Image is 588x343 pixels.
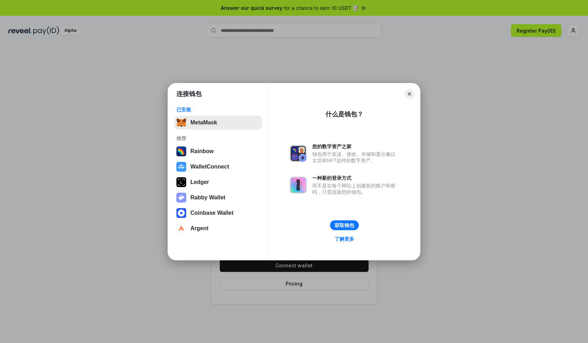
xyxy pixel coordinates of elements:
[176,107,260,113] div: 已安装
[176,177,186,187] img: svg+xml,%3Csvg%20xmlns%3D%22http%3A%2F%2Fwww.w3.org%2F2000%2Fsvg%22%20width%3D%2228%22%20height%3...
[312,151,399,164] div: 钱包用于发送、接收、存储和显示像以太坊和NFT这样的数字资产。
[290,177,307,193] img: svg+xml,%3Csvg%20xmlns%3D%22http%3A%2F%2Fwww.w3.org%2F2000%2Fsvg%22%20fill%3D%22none%22%20viewBox...
[174,206,262,220] button: Coinbase Wallet
[190,164,229,170] div: WalletConnect
[176,208,186,218] img: svg+xml,%3Csvg%20width%3D%2228%22%20height%3D%2228%22%20viewBox%3D%220%200%2028%2028%22%20fill%3D...
[190,225,209,232] div: Argent
[176,90,202,98] h1: 连接钱包
[405,89,414,99] button: Close
[176,135,260,142] div: 推荐
[176,193,186,203] img: svg+xml,%3Csvg%20xmlns%3D%22http%3A%2F%2Fwww.w3.org%2F2000%2Fsvg%22%20fill%3D%22none%22%20viewBox...
[174,116,262,130] button: MetaMask
[312,183,399,195] div: 而不是在每个网站上创建新的账户和密码，只需连接您的钱包。
[176,118,186,128] img: svg+xml,%3Csvg%20fill%3D%22none%22%20height%3D%2233%22%20viewBox%3D%220%200%2035%2033%22%20width%...
[335,222,354,228] div: 获取钱包
[174,144,262,158] button: Rainbow
[312,143,399,150] div: 您的数字资产之家
[190,119,217,126] div: MetaMask
[330,220,359,230] button: 获取钱包
[174,221,262,235] button: Argent
[174,175,262,189] button: Ledger
[335,236,354,242] div: 了解更多
[190,148,214,155] div: Rainbow
[176,162,186,172] img: svg+xml,%3Csvg%20width%3D%2228%22%20height%3D%2228%22%20viewBox%3D%220%200%2028%2028%22%20fill%3D...
[290,145,307,162] img: svg+xml,%3Csvg%20xmlns%3D%22http%3A%2F%2Fwww.w3.org%2F2000%2Fsvg%22%20fill%3D%22none%22%20viewBox...
[174,160,262,174] button: WalletConnect
[325,110,363,118] div: 什么是钱包？
[176,224,186,233] img: svg+xml,%3Csvg%20width%3D%2228%22%20height%3D%2228%22%20viewBox%3D%220%200%2028%2028%22%20fill%3D...
[174,191,262,205] button: Rabby Wallet
[330,234,358,243] a: 了解更多
[190,194,225,201] div: Rabby Wallet
[312,175,399,181] div: 一种新的登录方式
[190,179,209,185] div: Ledger
[190,210,233,216] div: Coinbase Wallet
[176,146,186,156] img: svg+xml,%3Csvg%20width%3D%22120%22%20height%3D%22120%22%20viewBox%3D%220%200%20120%20120%22%20fil...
